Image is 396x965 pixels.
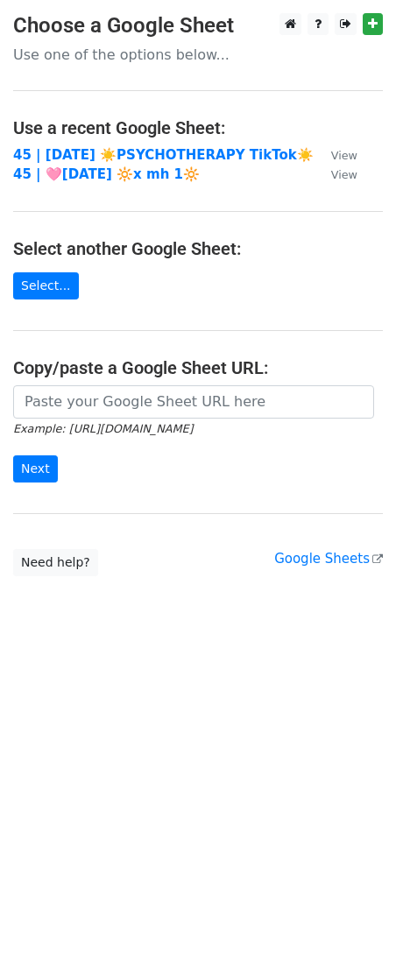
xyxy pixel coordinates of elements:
h4: Use a recent Google Sheet: [13,117,383,138]
p: Use one of the options below... [13,46,383,64]
h4: Select another Google Sheet: [13,238,383,259]
a: Need help? [13,549,98,576]
small: View [331,168,357,181]
a: 45 | 🩷[DATE] 🔆x mh 1🔆 [13,166,200,182]
a: View [314,147,357,163]
h4: Copy/paste a Google Sheet URL: [13,357,383,378]
small: Example: [URL][DOMAIN_NAME] [13,422,193,435]
h3: Choose a Google Sheet [13,13,383,39]
a: View [314,166,357,182]
input: Paste your Google Sheet URL here [13,385,374,419]
small: View [331,149,357,162]
a: Select... [13,272,79,299]
input: Next [13,455,58,482]
a: 45 | [DATE] ☀️PSYCHOTHERAPY TikTok☀️ [13,147,314,163]
a: Google Sheets [274,551,383,567]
